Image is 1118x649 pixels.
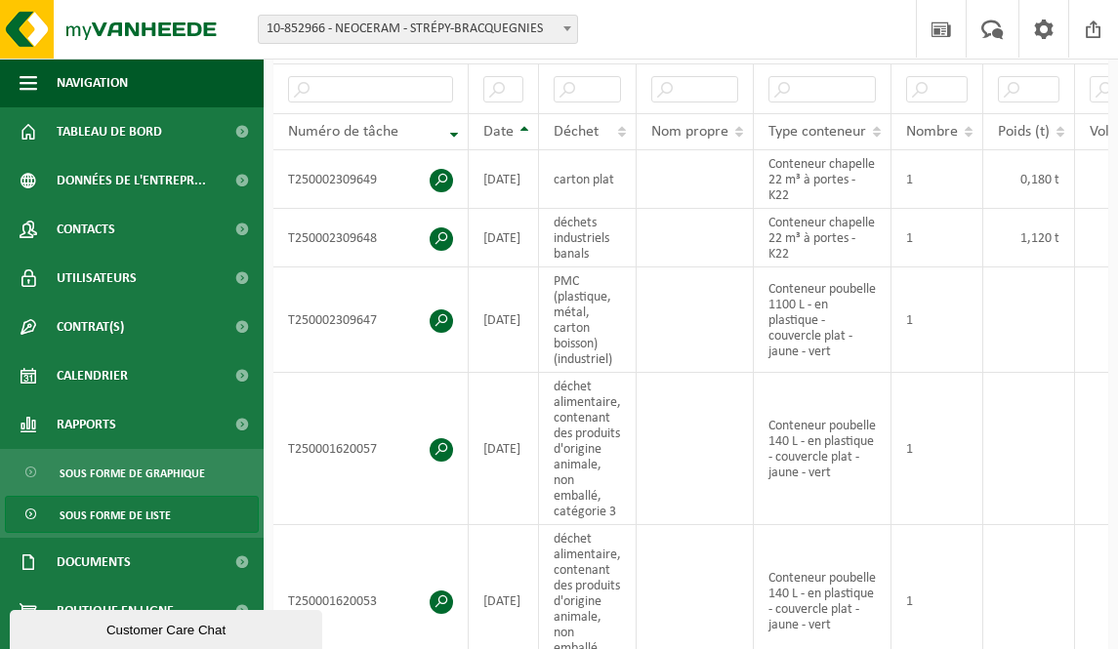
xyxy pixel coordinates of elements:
span: Rapports [57,400,116,449]
span: Sous forme de graphique [60,455,205,492]
td: Conteneur poubelle 1100 L - en plastique - couvercle plat - jaune - vert [754,267,891,373]
td: 1,120 t [983,209,1075,267]
span: Contrat(s) [57,303,124,351]
td: Conteneur chapelle 22 m³ à portes - K22 [754,209,891,267]
td: Conteneur poubelle 140 L - en plastique - couvercle plat - jaune - vert [754,373,891,525]
td: 1 [891,209,983,267]
span: Documents [57,538,131,587]
td: déchet alimentaire, contenant des produits d'origine animale, non emballé, catégorie 3 [539,373,637,525]
span: Déchet [554,124,599,140]
span: 10-852966 - NEOCERAM - STRÉPY-BRACQUEGNIES [259,16,577,43]
span: 10-852966 - NEOCERAM - STRÉPY-BRACQUEGNIES [258,15,578,44]
a: Sous forme de liste [5,496,259,533]
td: T250001620057 [273,373,469,525]
iframe: chat widget [10,606,326,649]
td: T250002309648 [273,209,469,267]
td: [DATE] [469,209,539,267]
span: Nombre [906,124,958,140]
span: Boutique en ligne [57,587,174,635]
td: carton plat [539,150,637,209]
td: 1 [891,150,983,209]
span: Tableau de bord [57,107,162,156]
td: 1 [891,373,983,525]
span: Calendrier [57,351,128,400]
td: [DATE] [469,373,539,525]
span: Sous forme de liste [60,497,171,534]
td: T250002309647 [273,267,469,373]
td: [DATE] [469,150,539,209]
span: Navigation [57,59,128,107]
span: Utilisateurs [57,254,137,303]
span: Numéro de tâche [288,124,398,140]
a: Sous forme de graphique [5,454,259,491]
span: Poids (t) [998,124,1050,140]
span: Contacts [57,205,115,254]
td: déchets industriels banals [539,209,637,267]
span: Données de l'entrepr... [57,156,206,205]
td: T250002309649 [273,150,469,209]
td: 0,180 t [983,150,1075,209]
span: Nom propre [651,124,728,140]
span: Type conteneur [768,124,866,140]
td: Conteneur chapelle 22 m³ à portes - K22 [754,150,891,209]
td: PMC (plastique, métal, carton boisson) (industriel) [539,267,637,373]
span: Date [483,124,514,140]
td: [DATE] [469,267,539,373]
td: 1 [891,267,983,373]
